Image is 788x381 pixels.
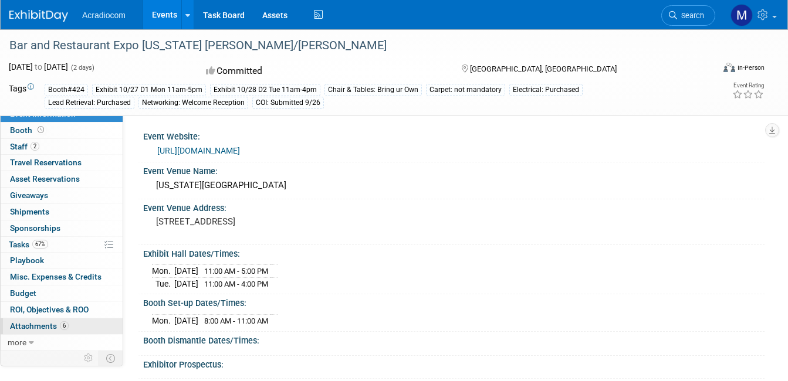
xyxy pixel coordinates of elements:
[1,318,123,334] a: Attachments6
[1,335,123,351] a: more
[252,97,324,109] div: COI: Submitted 9/26
[737,63,765,72] div: In-Person
[10,288,36,298] span: Budget
[143,356,765,370] div: Exhibitor Prospectus:
[10,158,82,167] span: Travel Reservations
[653,61,765,79] div: Event Format
[143,245,765,260] div: Exhibit Hall Dates/Times:
[45,84,88,96] div: Booth#424
[1,269,123,285] a: Misc. Expenses & Credits
[35,125,46,134] span: Booth not reserved yet
[174,265,198,278] td: [DATE]
[10,207,49,216] span: Shipments
[60,321,69,330] span: 6
[202,61,442,81] div: Committed
[470,64,617,73] span: [GEOGRAPHIC_DATA], [GEOGRAPHIC_DATA]
[152,277,174,290] td: Tue.
[10,305,89,314] span: ROI, Objectives & ROO
[1,171,123,187] a: Asset Reservations
[661,5,715,26] a: Search
[82,11,126,20] span: Acradiocom
[5,35,700,56] div: Bar and Restaurant Expo [US_STATE] [PERSON_NAME]/[PERSON_NAME]
[10,272,102,281] span: Misc. Expenses & Credits
[204,280,268,288] span: 11:00 AM - 4:00 PM
[677,11,704,20] span: Search
[9,62,68,72] span: [DATE] [DATE]
[1,204,123,220] a: Shipments
[426,84,505,96] div: Carpet: not mandatory
[70,64,94,72] span: (2 days)
[10,223,60,233] span: Sponsorships
[32,240,48,249] span: 67%
[31,142,39,151] span: 2
[10,125,46,135] span: Booth
[79,351,99,366] td: Personalize Event Tab Strip
[730,4,753,26] img: Mike Pascuzzi
[33,62,44,72] span: to
[143,294,765,309] div: Booth Set-up Dates/Times:
[174,277,198,290] td: [DATE]
[174,314,198,326] td: [DATE]
[9,83,34,109] td: Tags
[1,253,123,268] a: Playbook
[143,128,765,142] div: Event Website:
[152,176,756,195] div: [US_STATE][GEOGRAPHIC_DATA]
[1,139,123,155] a: Staff2
[9,10,68,22] img: ExhibitDay
[92,84,206,96] div: Exhibit 10/27 D1 Mon 11am-5pm
[9,240,48,249] span: Tasks
[1,123,123,138] a: Booth
[204,317,268,325] span: 8:00 AM - 11:00 AM
[143,162,765,177] div: Event Venue Name:
[157,146,240,155] a: [URL][DOMAIN_NAME]
[1,188,123,203] a: Giveaways
[152,314,174,326] td: Mon.
[1,302,123,318] a: ROI, Objectives & ROO
[509,84,583,96] div: Electrical: Purchased
[1,285,123,301] a: Budget
[324,84,422,96] div: Chair & Tables: Bring ur Own
[10,174,80,183] span: Asset Reservations
[10,190,48,200] span: Giveaways
[138,97,248,109] div: Networking: Welcome Reception
[210,84,320,96] div: Exhibit 10/28 D2 Tue 11am-4pm
[1,155,123,171] a: Travel Reservations
[1,220,123,236] a: Sponsorships
[1,237,123,253] a: Tasks67%
[156,216,389,227] pre: [STREET_ADDRESS]
[45,97,134,109] div: Lead Retrieval: Purchased
[8,338,26,347] span: more
[10,142,39,151] span: Staff
[732,83,764,89] div: Event Rating
[99,351,123,366] td: Toggle Event Tabs
[10,256,44,265] span: Playbook
[143,199,765,214] div: Event Venue Address:
[204,267,268,275] span: 11:00 AM - 5:00 PM
[723,63,735,72] img: Format-Inperson.png
[152,265,174,278] td: Mon.
[143,332,765,346] div: Booth Dismantle Dates/Times:
[10,321,69,331] span: Attachments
